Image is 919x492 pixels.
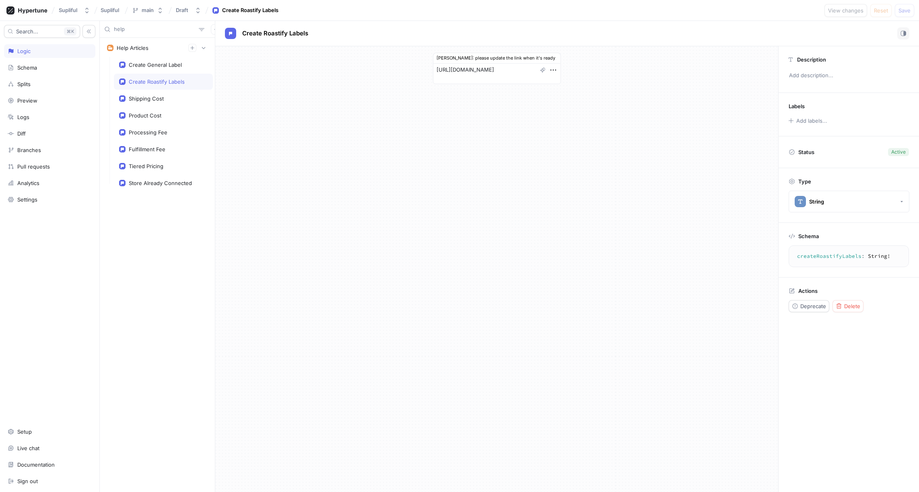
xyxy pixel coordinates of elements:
[789,191,909,212] button: String
[17,48,31,54] div: Logic
[142,7,154,14] div: main
[785,69,912,82] p: Add description...
[101,7,119,13] span: Supliful
[17,445,39,451] div: Live chat
[114,25,196,33] input: Search...
[176,7,188,14] div: Draft
[4,458,95,471] a: Documentation
[898,8,911,13] span: Save
[433,63,561,84] textarea: [URL][DOMAIN_NAME]
[17,147,41,153] div: Branches
[4,25,80,38] button: Search...K
[17,114,29,120] div: Logs
[844,304,860,309] span: Delete
[129,78,185,85] div: Create Roastify Labels
[129,95,164,102] div: Shipping Cost
[56,4,93,17] button: Supliful
[129,163,163,169] div: Tiered Pricing
[129,62,182,68] div: Create General Label
[809,198,824,205] div: String
[798,233,819,239] p: Schema
[832,300,863,312] button: Delete
[824,4,867,17] button: View changes
[789,300,829,312] button: Deprecate
[786,115,829,126] button: Add labels...
[129,180,192,186] div: Store Already Connected
[17,196,37,203] div: Settings
[222,6,278,14] div: Create Roastify Labels
[792,249,905,263] textarea: createRoastifyLabels: String!
[800,304,826,309] span: Deprecate
[17,64,37,71] div: Schema
[117,45,148,51] div: Help Articles
[798,288,818,294] p: Actions
[17,478,38,484] div: Sign out
[17,461,55,468] div: Documentation
[17,163,50,170] div: Pull requests
[17,130,26,137] div: Diff
[17,428,32,435] div: Setup
[870,4,892,17] button: Reset
[129,112,161,119] div: Product Cost
[891,148,906,156] div: Active
[895,4,914,17] button: Save
[16,29,38,34] span: Search...
[17,180,39,186] div: Analytics
[173,4,204,17] button: Draft
[59,7,77,14] div: Supliful
[242,30,308,37] span: Create Roastify Labels
[798,178,811,185] p: Type
[64,27,76,35] div: K
[789,103,805,109] p: Labels
[17,81,31,87] div: Splits
[796,118,827,124] div: Add labels...
[129,4,167,17] button: main
[874,8,888,13] span: Reset
[797,56,826,63] p: Description
[129,146,165,152] div: Fulfillment Fee
[828,8,863,13] span: View changes
[433,53,561,63] div: [PERSON_NAME]: please update the link when it's ready
[798,146,814,158] p: Status
[17,97,37,104] div: Preview
[129,129,167,136] div: Processing Fee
